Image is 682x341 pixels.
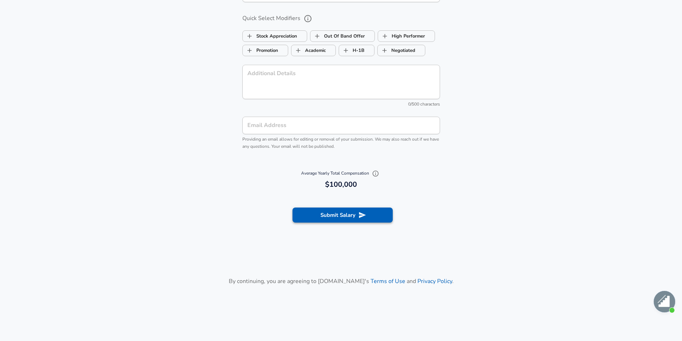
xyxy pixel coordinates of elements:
label: H-1B [339,44,364,57]
button: AcademicAcademic [291,45,336,56]
button: Stock AppreciationStock Appreciation [242,30,307,42]
button: help [302,13,314,25]
h6: $100,000 [245,179,437,190]
span: Average Yearly Total Compensation [301,170,381,176]
a: Privacy Policy [417,277,452,285]
span: Promotion [243,44,256,57]
button: NegotiatedNegotiated [377,45,425,56]
input: team@levels.fyi [242,117,440,134]
div: Open chat [654,291,675,312]
span: Academic [291,44,305,57]
span: Providing an email allows for editing or removal of your submission. We may also reach out if we ... [242,136,439,149]
span: Out Of Band Offer [310,29,324,43]
label: Promotion [243,44,278,57]
label: Quick Select Modifiers [242,13,440,25]
label: Out Of Band Offer [310,29,365,43]
span: H-1B [339,44,353,57]
span: Negotiated [378,44,391,57]
button: PromotionPromotion [242,45,288,56]
button: Out Of Band OfferOut Of Band Offer [310,30,375,42]
span: Stock Appreciation [243,29,256,43]
label: Negotiated [378,44,415,57]
div: 0/500 characters [242,101,440,108]
span: High Performer [378,29,392,43]
label: High Performer [378,29,425,43]
label: Academic [291,44,326,57]
label: Stock Appreciation [243,29,297,43]
button: High PerformerHigh Performer [378,30,435,42]
button: Submit Salary [292,208,393,223]
button: Explain Total Compensation [370,168,381,179]
button: H-1BH-1B [339,45,374,56]
a: Terms of Use [371,277,405,285]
